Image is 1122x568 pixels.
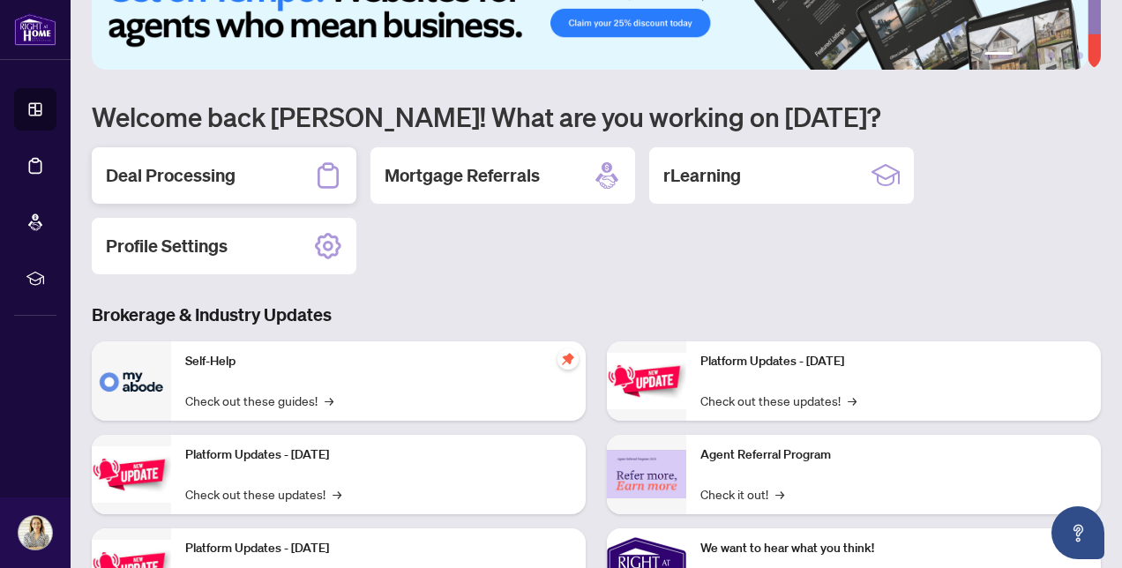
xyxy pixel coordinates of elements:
[700,539,1087,558] p: We want to hear what you think!
[984,52,1013,59] button: 1
[607,450,686,498] img: Agent Referral Program
[92,100,1101,133] h1: Welcome back [PERSON_NAME]! What are you working on [DATE]?
[1051,506,1104,559] button: Open asap
[385,163,540,188] h2: Mortgage Referrals
[1020,52,1027,59] button: 2
[775,484,784,504] span: →
[557,348,579,370] span: pushpin
[325,391,333,410] span: →
[92,446,171,502] img: Platform Updates - September 16, 2025
[106,163,236,188] h2: Deal Processing
[663,163,741,188] h2: rLearning
[607,353,686,408] img: Platform Updates - June 23, 2025
[700,352,1087,371] p: Platform Updates - [DATE]
[700,445,1087,465] p: Agent Referral Program
[19,516,52,549] img: Profile Icon
[848,391,856,410] span: →
[185,445,572,465] p: Platform Updates - [DATE]
[185,539,572,558] p: Platform Updates - [DATE]
[92,341,171,421] img: Self-Help
[1076,52,1083,59] button: 6
[700,484,784,504] a: Check it out!→
[700,391,856,410] a: Check out these updates!→
[1048,52,1055,59] button: 4
[14,13,56,46] img: logo
[185,391,333,410] a: Check out these guides!→
[1034,52,1041,59] button: 3
[92,303,1101,327] h3: Brokerage & Industry Updates
[1062,52,1069,59] button: 5
[185,484,341,504] a: Check out these updates!→
[185,352,572,371] p: Self-Help
[106,234,228,258] h2: Profile Settings
[333,484,341,504] span: →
